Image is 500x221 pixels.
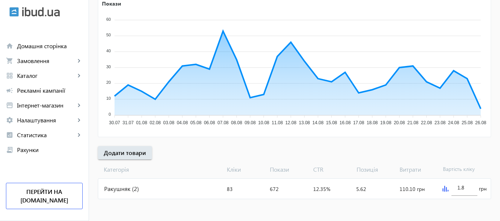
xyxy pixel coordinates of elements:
span: Статистика [17,131,75,139]
tspan: 18.08 [367,120,378,125]
tspan: 01.08 [136,120,147,125]
mat-icon: grid_view [6,72,13,79]
mat-icon: home [6,42,13,50]
tspan: 23.08 [434,120,446,125]
tspan: 15.08 [326,120,337,125]
tspan: 10 [106,96,111,100]
tspan: 05.08 [191,120,202,125]
tspan: 31.07 [123,120,134,125]
tspan: 12.08 [285,120,297,125]
tspan: 02.08 [150,120,161,125]
mat-icon: keyboard_arrow_right [75,131,83,139]
tspan: 17.08 [353,120,364,125]
mat-icon: keyboard_arrow_right [75,102,83,109]
tspan: 16.08 [340,120,351,125]
tspan: 13.08 [299,120,310,125]
mat-icon: keyboard_arrow_right [75,57,83,65]
span: 83 [227,185,233,192]
span: Домашня сторінка [17,42,83,50]
tspan: 24.08 [448,120,459,125]
tspan: 21.08 [407,120,418,125]
img: ibud.svg [9,7,19,17]
tspan: 14.08 [312,120,324,125]
span: Кліки [224,165,267,174]
tspan: 20.08 [394,120,405,125]
tspan: 11.08 [272,120,283,125]
span: 110.10 грн [400,185,425,192]
tspan: 09.08 [245,120,256,125]
span: Позиція [354,165,397,174]
span: Замовлення [17,57,75,65]
span: Налаштування [17,116,75,124]
button: Додати товари [98,146,152,159]
span: Інтернет-магазин [17,102,75,109]
tspan: 60 [106,17,111,22]
span: Рекламні кампанії [17,87,83,94]
span: Каталог [17,72,75,79]
span: Покази [267,165,310,174]
tspan: 06.08 [204,120,215,125]
tspan: 20 [106,80,111,85]
tspan: 30.07 [109,120,120,125]
mat-icon: keyboard_arrow_right [75,72,83,79]
span: грн [479,185,487,192]
tspan: 03.08 [163,120,174,125]
mat-icon: campaign [6,87,13,94]
span: 672 [270,185,279,192]
a: Перейти на [DOMAIN_NAME] [6,183,83,209]
tspan: 30 [106,65,111,69]
tspan: 19.08 [380,120,391,125]
span: 12.35% [313,185,330,192]
tspan: 08.08 [231,120,242,125]
img: graph.svg [443,186,448,192]
span: Додати товари [104,149,146,157]
tspan: 22.08 [421,120,432,125]
mat-icon: shopping_cart [6,57,13,65]
tspan: 07.08 [218,120,229,125]
tspan: 04.08 [177,120,188,125]
span: CTR [310,165,354,174]
span: Рахунки [17,146,83,154]
tspan: 26.08 [475,120,486,125]
mat-icon: settings [6,116,13,124]
mat-icon: keyboard_arrow_right [75,116,83,124]
tspan: 25.08 [461,120,473,125]
tspan: 50 [106,33,111,37]
tspan: 10.08 [258,120,269,125]
div: Ракушняк (2) [98,179,224,199]
mat-icon: receipt_long [6,146,13,154]
span: Витрати [397,165,440,174]
mat-icon: storefront [6,102,13,109]
span: 5.62 [356,185,366,192]
span: Вартість кліку [440,165,483,174]
tspan: 0 [109,112,111,116]
img: ibud_text.svg [22,7,60,17]
span: Категорія [98,165,224,174]
mat-icon: analytics [6,131,13,139]
tspan: 40 [106,49,111,53]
